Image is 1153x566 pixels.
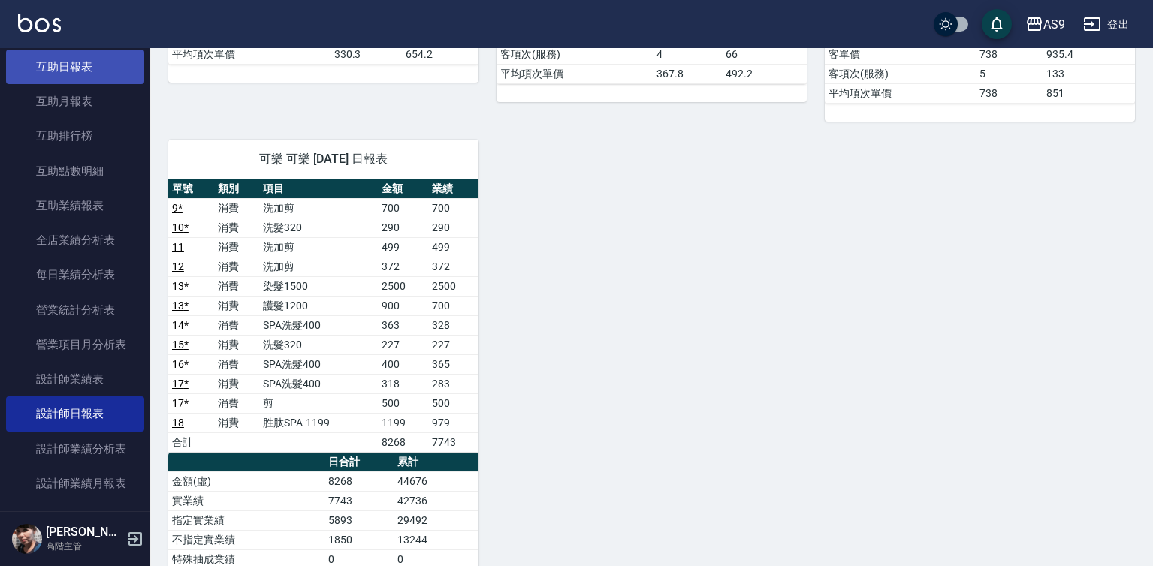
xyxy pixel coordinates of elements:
[214,257,260,276] td: 消費
[6,432,144,466] a: 設計師業績分析表
[214,335,260,354] td: 消費
[259,296,378,315] td: 護髮1200
[378,179,428,199] th: 金額
[324,453,394,472] th: 日合計
[825,64,976,83] td: 客項次(服務)
[394,530,478,549] td: 13244
[982,9,1012,39] button: save
[653,44,722,64] td: 4
[259,315,378,335] td: SPA洗髮400
[6,188,144,223] a: 互助業績報表
[324,510,394,530] td: 5893
[214,296,260,315] td: 消費
[394,491,478,510] td: 42736
[428,296,478,315] td: 700
[6,50,144,84] a: 互助日報表
[428,257,478,276] td: 372
[214,374,260,393] td: 消費
[378,354,428,374] td: 400
[402,44,478,64] td: 654.2
[1019,9,1071,40] button: AS9
[172,417,184,429] a: 18
[331,44,402,64] td: 330.3
[168,432,214,452] td: 合計
[1043,44,1135,64] td: 935.4
[378,393,428,413] td: 500
[378,218,428,237] td: 290
[428,354,478,374] td: 365
[378,315,428,335] td: 363
[259,257,378,276] td: 洗加剪
[428,276,478,296] td: 2500
[428,432,478,452] td: 7743
[378,413,428,432] td: 1199
[6,501,144,535] a: 設計師抽成報表
[378,432,428,452] td: 8268
[172,241,184,253] a: 11
[428,393,478,413] td: 500
[378,257,428,276] td: 372
[259,413,378,432] td: 胜肽SPA-1199
[214,413,260,432] td: 消費
[259,276,378,296] td: 染髮1500
[378,237,428,257] td: 499
[168,491,324,510] td: 實業績
[1043,15,1065,34] div: AS9
[976,64,1043,83] td: 5
[6,119,144,153] a: 互助排行榜
[214,354,260,374] td: 消費
[324,471,394,491] td: 8268
[6,84,144,119] a: 互助月報表
[825,83,976,103] td: 平均項次單價
[394,471,478,491] td: 44676
[259,218,378,237] td: 洗髮320
[259,198,378,218] td: 洗加剪
[976,83,1043,103] td: 738
[12,524,42,554] img: Person
[214,315,260,335] td: 消費
[428,218,478,237] td: 290
[394,453,478,472] th: 累計
[214,218,260,237] td: 消費
[259,374,378,393] td: SPA洗髮400
[168,179,214,199] th: 單號
[378,276,428,296] td: 2500
[46,525,122,540] h5: [PERSON_NAME]
[168,510,324,530] td: 指定實業績
[259,354,378,374] td: SPA洗髮400
[428,413,478,432] td: 979
[428,179,478,199] th: 業績
[259,237,378,257] td: 洗加剪
[6,154,144,188] a: 互助點數明細
[214,198,260,218] td: 消費
[378,296,428,315] td: 900
[722,64,807,83] td: 492.2
[497,44,653,64] td: 客項次(服務)
[428,237,478,257] td: 499
[6,396,144,431] a: 設計師日報表
[428,374,478,393] td: 283
[168,471,324,491] td: 金額(虛)
[6,466,144,501] a: 設計師業績月報表
[6,223,144,257] a: 全店業績分析表
[428,335,478,354] td: 227
[1043,64,1135,83] td: 133
[324,491,394,510] td: 7743
[1077,11,1135,38] button: 登出
[259,179,378,199] th: 項目
[653,64,722,83] td: 367.8
[428,198,478,218] td: 700
[825,44,976,64] td: 客單價
[1043,83,1135,103] td: 851
[428,315,478,335] td: 328
[394,510,478,530] td: 29492
[46,540,122,553] p: 高階主管
[324,530,394,549] td: 1850
[214,276,260,296] td: 消費
[172,260,184,272] a: 12
[259,393,378,413] td: 剪
[722,44,807,64] td: 66
[6,257,144,292] a: 每日業績分析表
[976,44,1043,64] td: 738
[6,362,144,396] a: 設計師業績表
